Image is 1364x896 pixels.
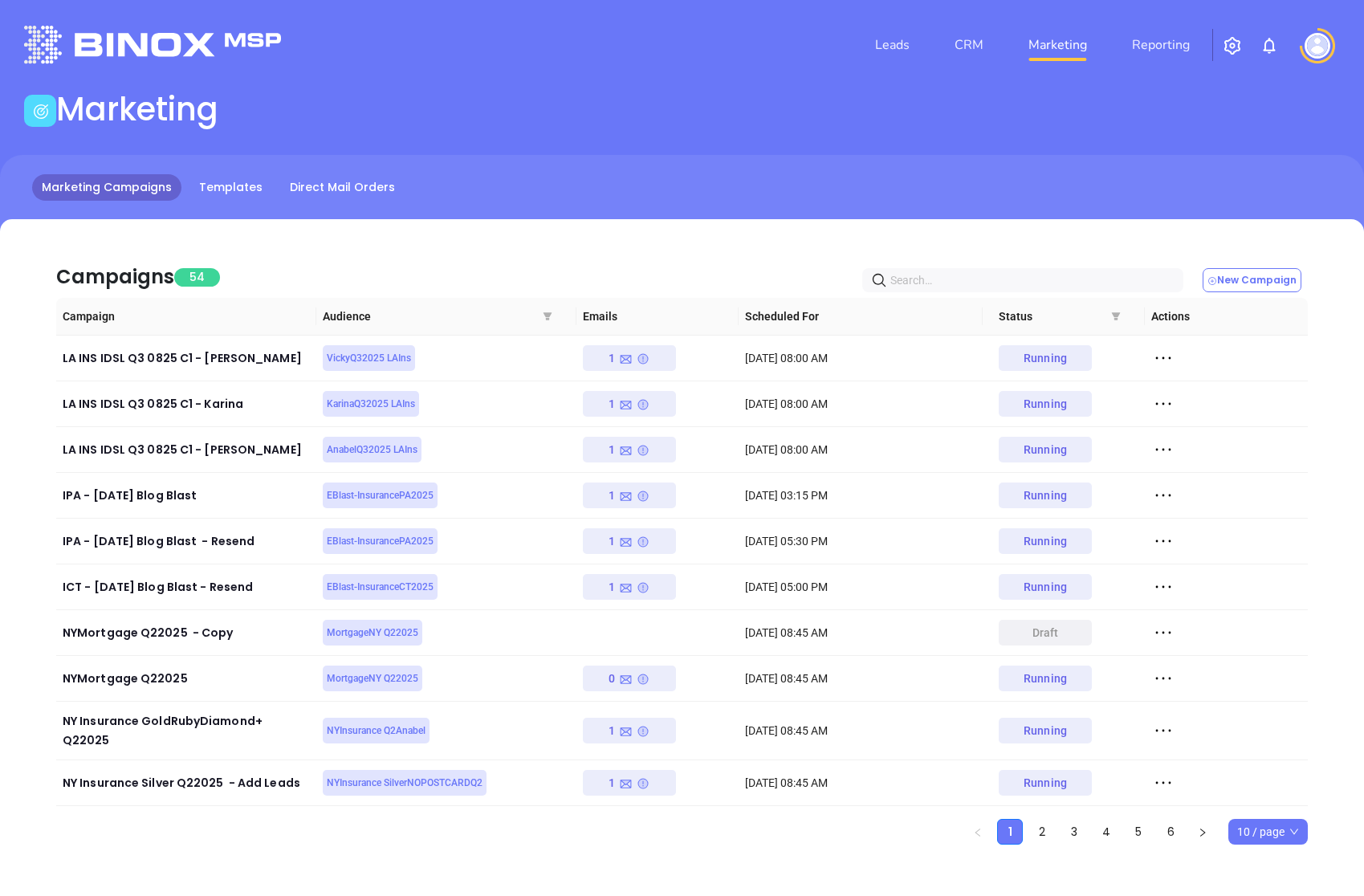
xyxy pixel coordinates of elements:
[1061,819,1087,845] li: 3
[1062,820,1086,844] a: 3
[280,174,405,201] a: Direct Mail Orders
[327,670,418,687] span: MortgageNY Q22025
[745,774,976,792] div: [DATE] 08:45 AM
[63,394,310,413] div: LA INS IDSL Q3 0825 C1 - Karina
[1111,312,1121,321] span: filter
[1260,36,1279,55] img: iconNotification
[1024,574,1067,600] div: Running
[1108,298,1124,335] span: filter
[745,722,976,739] div: [DATE] 08:45 AM
[327,349,411,367] span: VickyQ32025 LAIns
[609,391,649,417] div: 1
[1029,819,1055,845] li: 2
[63,348,310,368] div: LA INS IDSL Q3 0825 C1 - [PERSON_NAME]
[998,820,1022,844] a: 1
[1094,820,1118,844] a: 4
[327,774,482,792] span: NYInsurance SilverNOPOSTCARDQ2
[543,312,552,321] span: filter
[1237,820,1299,844] span: 10 / page
[739,298,983,336] th: Scheduled For
[1032,620,1059,646] div: draft
[1030,820,1054,844] a: 2
[997,819,1023,845] li: 1
[327,532,434,550] span: EBlast-InsurancePA2025
[327,624,418,641] span: MortgageNY Q22025
[609,345,649,371] div: 1
[1158,819,1183,845] li: 6
[973,828,983,837] span: left
[965,819,991,845] button: left
[609,528,649,554] div: 1
[63,669,310,688] div: NYMortgage Q22025
[999,307,1138,325] span: Status
[745,532,976,550] div: [DATE] 05:30 PM
[1228,819,1308,845] div: Page Size
[890,271,1162,289] input: Search…
[63,623,310,642] div: NYMortgage Q22025 - Copy
[1024,666,1067,691] div: Running
[174,268,220,287] span: 54
[327,487,434,504] span: EBlast-InsurancePA2025
[1024,770,1067,796] div: Running
[1093,819,1119,845] li: 4
[1126,819,1151,845] li: 5
[965,819,991,845] li: Previous Page
[745,349,976,367] div: [DATE] 08:00 AM
[327,722,425,739] span: NYInsurance Q2Anabel
[609,437,649,462] div: 1
[32,174,181,201] a: Marketing Campaigns
[63,440,310,459] div: LA INS IDSL Q3 0825 C1 - [PERSON_NAME]
[1024,528,1067,554] div: Running
[1024,483,1067,508] div: Running
[1190,819,1215,845] li: Next Page
[609,718,649,743] div: 1
[24,26,281,63] img: logo
[323,307,570,325] span: Audience
[327,578,434,596] span: EBlast-InsuranceCT2025
[1024,391,1067,417] div: Running
[327,441,417,458] span: AnabelQ32025 LAIns
[63,773,310,792] div: NY Insurance Silver Q22025 - Add Leads
[869,29,916,61] a: Leads
[56,298,316,336] th: Campaign
[609,483,649,508] div: 1
[539,298,556,335] span: filter
[63,486,310,505] div: IPA - [DATE] Blog Blast
[1126,29,1196,61] a: Reporting
[63,711,310,750] div: NY Insurance GoldRubyDiamond+ Q22025
[63,577,310,597] div: ICT - [DATE] Blog Blast - Resend
[1158,820,1183,844] a: 6
[1126,820,1150,844] a: 5
[1198,828,1207,837] span: right
[1145,298,1308,336] th: Actions
[1223,36,1242,55] img: iconSetting
[745,395,976,413] div: [DATE] 08:00 AM
[1022,29,1093,61] a: Marketing
[63,531,310,551] div: IPA - [DATE] Blog Blast - Resend
[1203,268,1301,292] button: New Campaign
[609,574,649,600] div: 1
[1190,819,1215,845] button: right
[745,487,976,504] div: [DATE] 03:15 PM
[1024,718,1067,743] div: Running
[189,174,272,201] a: Templates
[745,441,976,458] div: [DATE] 08:00 AM
[56,263,174,291] div: Campaigns
[576,298,739,336] th: Emails
[745,670,976,687] div: [DATE] 08:45 AM
[1024,437,1067,462] div: Running
[609,770,649,796] div: 1
[745,578,976,596] div: [DATE] 05:00 PM
[1305,33,1330,59] img: user
[745,624,976,641] div: [DATE] 08:45 AM
[56,90,218,128] h1: Marketing
[1024,345,1067,371] div: Running
[327,395,415,413] span: KarinaQ32025 LAIns
[609,666,649,691] div: 0
[948,29,990,61] a: CRM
